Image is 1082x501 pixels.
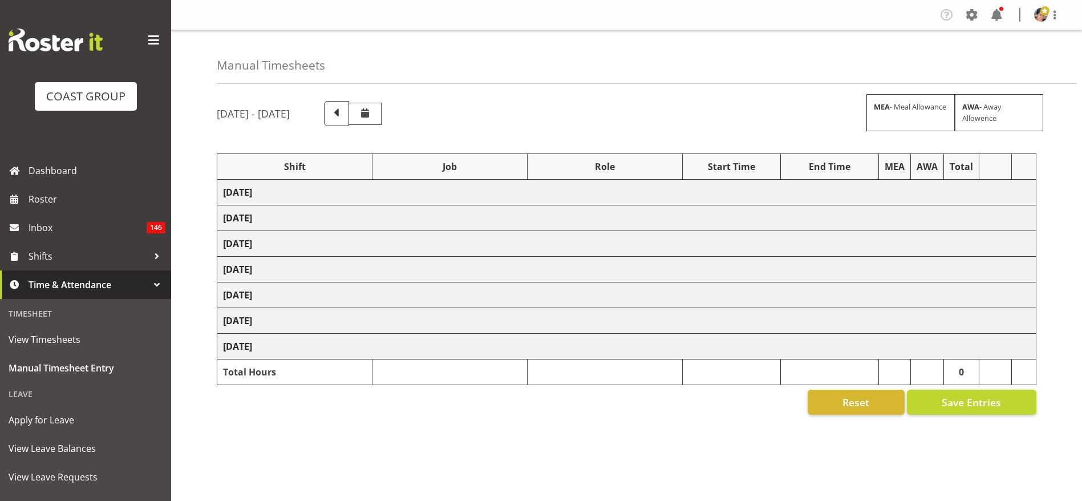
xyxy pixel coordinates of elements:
[688,160,775,173] div: Start Time
[9,411,163,429] span: Apply for Leave
[217,257,1036,282] td: [DATE]
[378,160,521,173] div: Job
[533,160,676,173] div: Role
[9,468,163,486] span: View Leave Requests
[842,395,869,410] span: Reset
[217,308,1036,334] td: [DATE]
[3,463,168,491] a: View Leave Requests
[29,276,148,293] span: Time & Attendance
[29,162,165,179] span: Dashboard
[29,219,147,236] span: Inbox
[1034,8,1048,22] img: nicola-ransome074dfacac28780df25dcaf637c6ea5be.png
[3,434,168,463] a: View Leave Balances
[217,180,1036,205] td: [DATE]
[3,302,168,325] div: Timesheet
[808,390,905,415] button: Reset
[787,160,873,173] div: End Time
[943,359,979,385] td: 0
[9,359,163,377] span: Manual Timesheet Entry
[3,354,168,382] a: Manual Timesheet Entry
[217,231,1036,257] td: [DATE]
[29,248,148,265] span: Shifts
[9,440,163,457] span: View Leave Balances
[907,390,1036,415] button: Save Entries
[29,191,165,208] span: Roster
[942,395,1001,410] span: Save Entries
[917,160,938,173] div: AWA
[885,160,905,173] div: MEA
[3,406,168,434] a: Apply for Leave
[9,331,163,348] span: View Timesheets
[3,382,168,406] div: Leave
[217,334,1036,359] td: [DATE]
[955,94,1043,131] div: - Away Allowence
[46,88,125,105] div: COAST GROUP
[217,59,325,72] h4: Manual Timesheets
[866,94,955,131] div: - Meal Allowance
[217,282,1036,308] td: [DATE]
[962,102,979,112] strong: AWA
[950,160,973,173] div: Total
[147,222,165,233] span: 146
[217,205,1036,231] td: [DATE]
[874,102,890,112] strong: MEA
[9,29,103,51] img: Rosterit website logo
[223,160,366,173] div: Shift
[3,325,168,354] a: View Timesheets
[217,107,290,120] h5: [DATE] - [DATE]
[217,359,372,385] td: Total Hours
